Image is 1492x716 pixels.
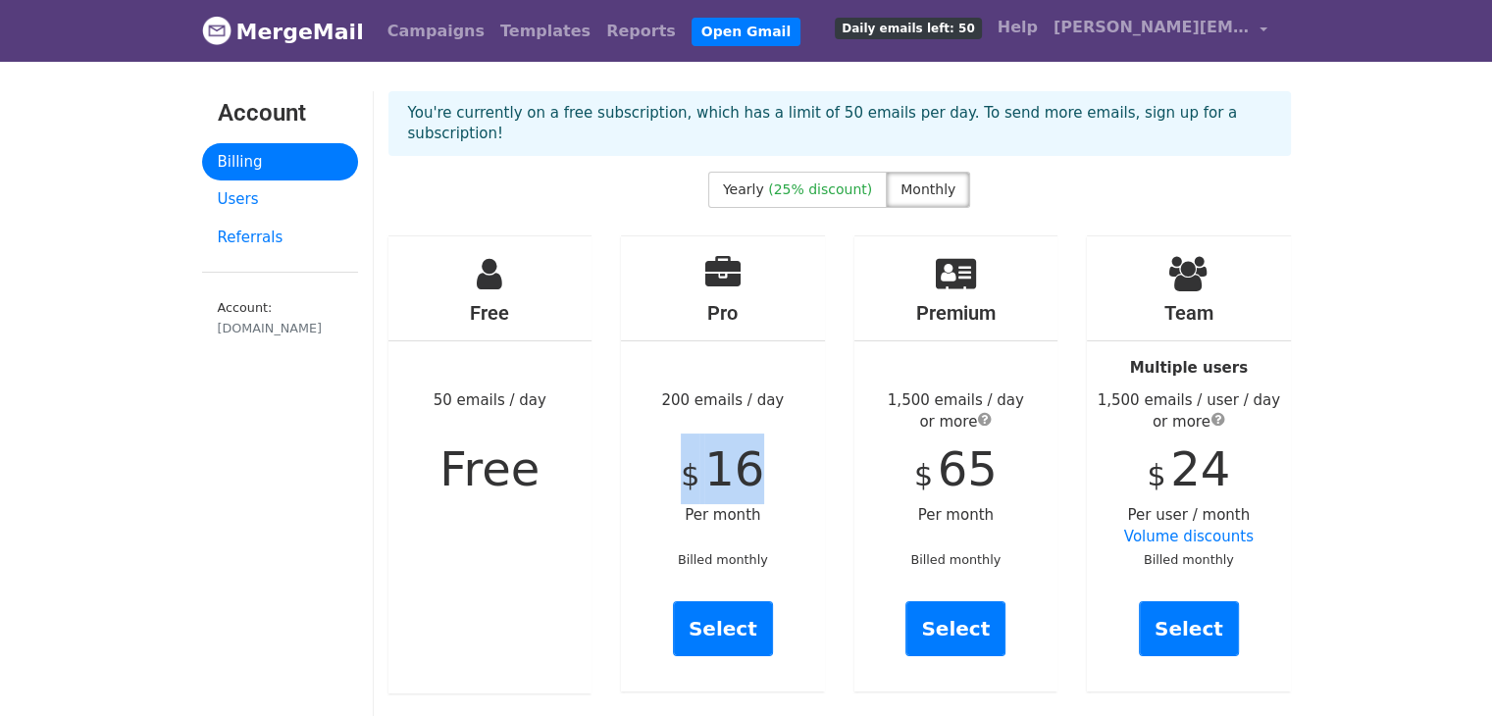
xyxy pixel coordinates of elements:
img: MergeMail logo [202,16,232,45]
span: Monthly [900,181,955,197]
a: Daily emails left: 50 [827,8,989,47]
a: Users [202,180,358,219]
small: Billed monthly [910,552,1001,567]
a: Help [990,8,1046,47]
div: 1,500 emails / day or more [854,389,1058,434]
div: 200 emails / day Per month [621,236,825,691]
span: $ [914,458,933,492]
div: [DOMAIN_NAME] [218,319,342,337]
small: Billed monthly [678,552,768,567]
a: Select [1139,601,1239,656]
span: 65 [938,441,998,496]
a: Templates [492,12,598,51]
a: Referrals [202,219,358,257]
span: [PERSON_NAME][EMAIL_ADDRESS][DOMAIN_NAME] [1054,16,1250,39]
h4: Team [1087,301,1291,325]
a: [PERSON_NAME][EMAIL_ADDRESS][DOMAIN_NAME] [1046,8,1275,54]
span: $ [681,458,699,492]
span: $ [1147,458,1165,492]
small: Account: [218,300,342,337]
strong: Multiple users [1130,359,1248,377]
a: Reports [598,12,684,51]
span: Yearly [723,181,764,197]
span: 16 [704,441,764,496]
a: Volume discounts [1124,528,1254,545]
span: (25% discount) [768,181,872,197]
p: You're currently on a free subscription, which has a limit of 50 emails per day. To send more ema... [408,103,1271,144]
span: Daily emails left: 50 [835,18,981,39]
h4: Free [388,301,592,325]
span: Free [439,441,540,496]
a: Select [673,601,773,656]
div: Per user / month [1087,236,1291,691]
h3: Account [218,99,342,128]
span: 24 [1170,441,1230,496]
h4: Pro [621,301,825,325]
a: Campaigns [380,12,492,51]
div: Per month [854,236,1058,691]
small: Billed monthly [1144,552,1234,567]
div: 1,500 emails / user / day or more [1087,389,1291,434]
a: MergeMail [202,11,364,52]
a: Open Gmail [692,18,800,46]
iframe: Chat Widget [1394,622,1492,716]
div: 50 emails / day [388,236,592,693]
h4: Premium [854,301,1058,325]
a: Billing [202,143,358,181]
a: Select [905,601,1005,656]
